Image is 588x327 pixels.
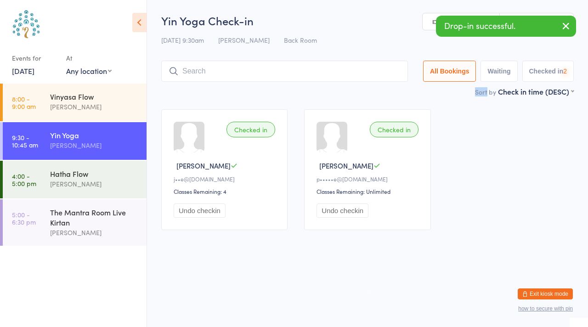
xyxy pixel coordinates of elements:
[3,161,147,198] a: 4:00 -5:00 pmHatha Flow[PERSON_NAME]
[66,51,112,66] div: At
[50,140,139,151] div: [PERSON_NAME]
[317,187,421,195] div: Classes Remaining: Unlimited
[518,288,573,299] button: Exit kiosk mode
[498,86,574,96] div: Check in time (DESC)
[174,175,278,183] div: j••e@[DOMAIN_NAME]
[174,187,278,195] div: Classes Remaining: 4
[12,51,57,66] div: Events for
[3,199,147,246] a: 5:00 -6:30 pmThe Mantra Room Live Kirtan[PERSON_NAME]
[563,68,567,75] div: 2
[3,122,147,160] a: 9:30 -10:45 amYin Yoga[PERSON_NAME]
[226,122,275,137] div: Checked in
[161,61,408,82] input: Search
[66,66,112,76] div: Any location
[522,61,574,82] button: Checked in2
[161,35,204,45] span: [DATE] 9:30am
[12,134,38,148] time: 9:30 - 10:45 am
[475,87,496,96] label: Sort by
[50,91,139,101] div: Vinyasa Flow
[317,203,368,218] button: Undo checkin
[12,172,36,187] time: 4:00 - 5:00 pm
[50,179,139,189] div: [PERSON_NAME]
[12,95,36,110] time: 8:00 - 9:00 am
[284,35,317,45] span: Back Room
[174,203,226,218] button: Undo checkin
[12,66,34,76] a: [DATE]
[317,175,421,183] div: p•••••e@[DOMAIN_NAME]
[161,13,574,28] h2: Yin Yoga Check-in
[423,61,476,82] button: All Bookings
[319,161,373,170] span: [PERSON_NAME]
[3,84,147,121] a: 8:00 -9:00 amVinyasa Flow[PERSON_NAME]
[9,7,44,41] img: Australian School of Meditation & Yoga
[436,16,576,37] div: Drop-in successful.
[12,211,36,226] time: 5:00 - 6:30 pm
[518,305,573,312] button: how to secure with pin
[176,161,231,170] span: [PERSON_NAME]
[50,207,139,227] div: The Mantra Room Live Kirtan
[50,169,139,179] div: Hatha Flow
[481,61,517,82] button: Waiting
[218,35,270,45] span: [PERSON_NAME]
[370,122,418,137] div: Checked in
[50,130,139,140] div: Yin Yoga
[50,101,139,112] div: [PERSON_NAME]
[50,227,139,238] div: [PERSON_NAME]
